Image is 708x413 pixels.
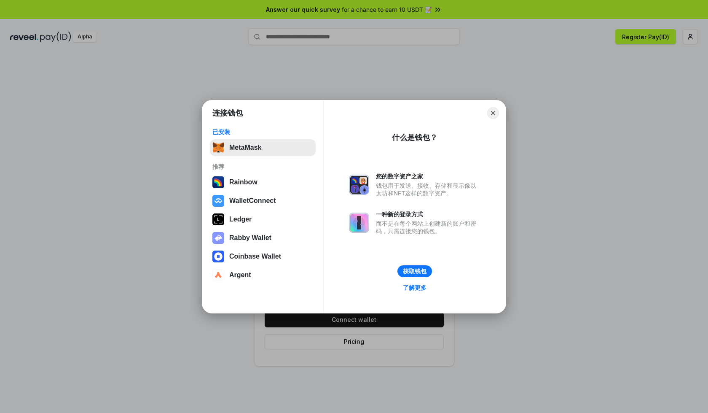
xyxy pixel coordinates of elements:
[212,232,224,244] img: svg+xml,%3Csvg%20xmlns%3D%22http%3A%2F%2Fwww.w3.org%2F2000%2Fsvg%22%20fill%3D%22none%22%20viewBox...
[376,173,480,180] div: 您的数字资产之家
[229,197,276,205] div: WalletConnect
[212,108,243,118] h1: 连接钱包
[212,128,313,136] div: 已安装
[349,213,369,233] img: svg+xml,%3Csvg%20xmlns%3D%22http%3A%2F%2Fwww.w3.org%2F2000%2Fsvg%22%20fill%3D%22none%22%20viewBox...
[210,139,316,156] button: MetaMask
[212,163,313,170] div: 推荐
[212,195,224,207] img: svg+xml,%3Csvg%20width%3D%2228%22%20height%3D%2228%22%20viewBox%3D%220%200%2028%2028%22%20fill%3D...
[403,267,426,275] div: 获取钱包
[212,213,224,225] img: svg+xml,%3Csvg%20xmlns%3D%22http%3A%2F%2Fwww.w3.org%2F2000%2Fsvg%22%20width%3D%2228%22%20height%3...
[210,248,316,265] button: Coinbase Wallet
[376,211,480,218] div: 一种新的登录方式
[229,234,271,242] div: Rabby Wallet
[397,265,432,277] button: 获取钱包
[212,142,224,154] img: svg+xml,%3Csvg%20fill%3D%22none%22%20height%3D%2233%22%20viewBox%3D%220%200%2035%2033%22%20width%...
[210,174,316,191] button: Rainbow
[376,220,480,235] div: 而不是在每个网站上创建新的账户和密码，只需连接您的钱包。
[229,271,251,279] div: Argent
[392,132,437,143] div: 什么是钱包？
[212,269,224,281] img: svg+xml,%3Csvg%20width%3D%2228%22%20height%3D%2228%22%20viewBox%3D%220%200%2028%2028%22%20fill%3D...
[229,178,257,186] div: Rainbow
[210,229,316,246] button: Rabby Wallet
[212,176,224,188] img: svg+xml,%3Csvg%20width%3D%22120%22%20height%3D%22120%22%20viewBox%3D%220%200%20120%20120%22%20fil...
[398,282,432,293] a: 了解更多
[210,267,316,283] button: Argent
[212,251,224,262] img: svg+xml,%3Csvg%20width%3D%2228%22%20height%3D%2228%22%20viewBox%3D%220%200%2028%2028%22%20fill%3D...
[210,192,316,209] button: WalletConnect
[229,144,261,151] div: MetaMask
[229,216,252,223] div: Ledger
[403,284,426,292] div: 了解更多
[349,175,369,195] img: svg+xml,%3Csvg%20xmlns%3D%22http%3A%2F%2Fwww.w3.org%2F2000%2Fsvg%22%20fill%3D%22none%22%20viewBox...
[487,107,499,119] button: Close
[229,253,281,260] div: Coinbase Wallet
[376,182,480,197] div: 钱包用于发送、接收、存储和显示像以太坊和NFT这样的数字资产。
[210,211,316,228] button: Ledger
